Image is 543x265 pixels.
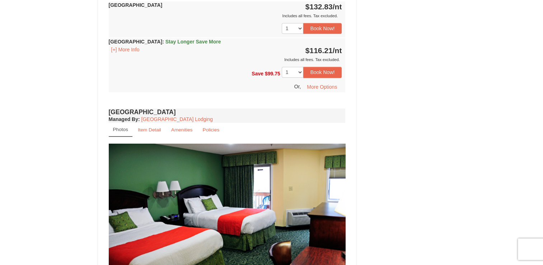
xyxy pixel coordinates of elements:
[252,71,263,76] span: Save
[109,12,342,19] div: Includes all fees. Tax excluded.
[294,83,301,89] span: Or,
[109,116,140,122] strong: :
[265,71,280,76] span: $99.75
[171,127,193,132] small: Amenities
[109,123,132,137] a: Photos
[109,2,163,8] strong: [GEOGRAPHIC_DATA]
[109,46,142,54] button: [+] More Info
[333,3,342,11] span: /nt
[198,123,224,137] a: Policies
[162,39,164,45] span: :
[165,39,221,45] span: Stay Longer Save More
[109,39,221,45] strong: [GEOGRAPHIC_DATA]
[167,123,197,137] a: Amenities
[113,127,128,132] small: Photos
[109,108,346,116] h4: [GEOGRAPHIC_DATA]
[141,116,213,122] a: [GEOGRAPHIC_DATA] Lodging
[305,3,342,11] strong: $132.83
[333,46,342,55] span: /nt
[302,82,342,92] button: More Options
[305,46,333,55] span: $116.21
[109,116,138,122] span: Managed By
[202,127,219,132] small: Policies
[109,56,342,63] div: Includes all fees. Tax excluded.
[133,123,166,137] a: Item Detail
[138,127,161,132] small: Item Detail
[303,23,342,34] button: Book Now!
[303,67,342,78] button: Book Now!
